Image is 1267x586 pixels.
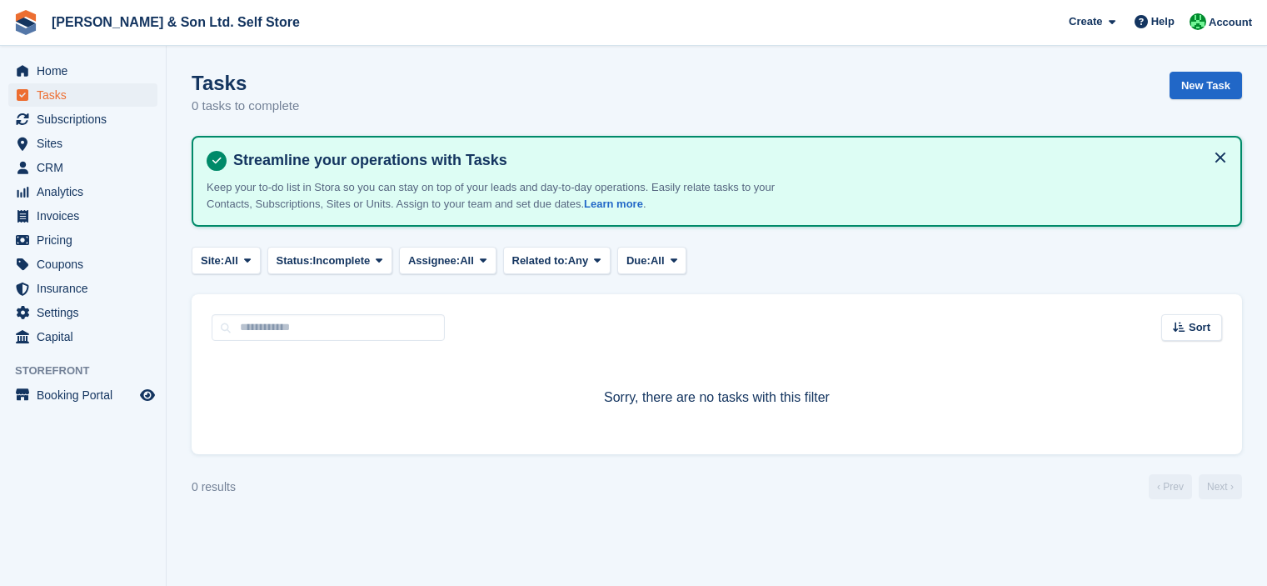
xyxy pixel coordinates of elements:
span: Assignee: [408,253,460,269]
span: Coupons [37,253,137,276]
button: Due: All [617,247,686,274]
span: Help [1151,13,1175,30]
span: Storefront [15,363,166,379]
a: menu [8,325,157,348]
a: Previous [1149,474,1192,499]
span: Account [1209,14,1252,31]
a: menu [8,301,157,324]
span: Incomplete [313,253,371,269]
a: menu [8,132,157,155]
nav: Page [1145,474,1245,499]
a: Next [1199,474,1242,499]
span: Settings [37,301,137,324]
p: Sorry, there are no tasks with this filter [212,388,1222,408]
a: menu [8,156,157,179]
a: Preview store [137,385,157,405]
button: Related to: Any [503,247,611,274]
button: Site: All [192,247,261,274]
a: New Task [1170,72,1242,99]
button: Assignee: All [399,247,496,274]
h4: Streamline your operations with Tasks [227,151,1227,170]
a: menu [8,180,157,203]
button: Status: Incomplete [267,247,392,274]
span: Pricing [37,228,137,252]
a: menu [8,59,157,83]
span: Any [568,253,589,269]
a: menu [8,83,157,107]
p: 0 tasks to complete [192,97,299,116]
span: Analytics [37,180,137,203]
span: Sites [37,132,137,155]
p: Keep your to-do list in Stora so you can stay on top of your leads and day-to-day operations. Eas... [207,179,790,212]
span: Insurance [37,277,137,300]
span: Home [37,59,137,83]
a: menu [8,253,157,276]
span: Booking Portal [37,383,137,407]
span: Site: [201,253,224,269]
span: Due: [626,253,651,269]
span: Related to: [512,253,568,269]
span: All [224,253,238,269]
span: Create [1069,13,1102,30]
a: [PERSON_NAME] & Son Ltd. Self Store [45,8,307,36]
span: Status: [277,253,313,269]
a: menu [8,277,157,300]
span: Invoices [37,204,137,228]
h1: Tasks [192,72,299,94]
span: Capital [37,325,137,348]
span: All [460,253,474,269]
img: stora-icon-8386f47178a22dfd0bd8f6a31ec36ba5ce8667c1dd55bd0f319d3a0aa187defe.svg [13,10,38,35]
a: menu [8,383,157,407]
span: Sort [1189,319,1210,336]
span: CRM [37,156,137,179]
a: Learn more [584,198,643,210]
span: Subscriptions [37,108,137,131]
a: menu [8,108,157,131]
div: 0 results [192,478,236,496]
a: menu [8,204,157,228]
span: Tasks [37,83,137,107]
span: All [651,253,665,269]
img: Kelly Lowe [1190,13,1206,30]
a: menu [8,228,157,252]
